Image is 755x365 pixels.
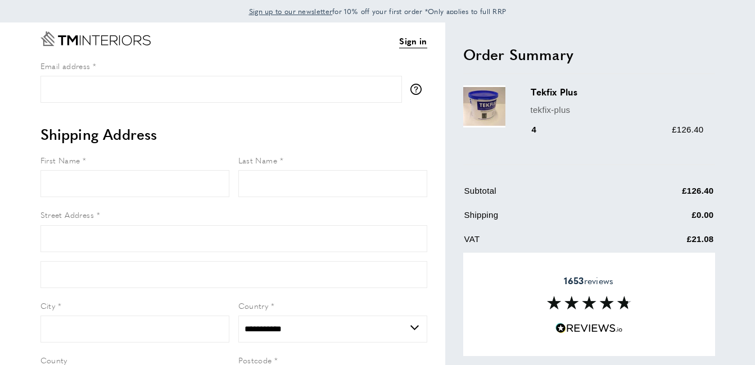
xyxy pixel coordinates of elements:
[40,31,151,46] a: Go to Home page
[40,154,80,166] span: First Name
[249,6,333,17] a: Sign up to our newsletter
[564,274,584,287] strong: 1653
[463,44,715,65] h2: Order Summary
[463,85,505,127] img: Tekfix Plus
[616,232,714,254] td: £21.08
[547,296,631,309] img: Reviews section
[249,6,333,16] span: Sign up to our newsletter
[40,209,94,220] span: Street Address
[531,103,704,117] p: tekfix-plus
[616,184,714,206] td: £126.40
[40,124,427,144] h2: Shipping Address
[672,125,703,134] span: £126.40
[249,6,507,16] span: for 10% off your first order *Only applies to full RRP
[238,154,278,166] span: Last Name
[40,60,91,71] span: Email address
[531,85,704,98] h3: Tekfix Plus
[464,208,615,230] td: Shipping
[555,323,623,334] img: Reviews.io 5 stars
[40,300,56,311] span: City
[464,232,615,254] td: VAT
[564,275,613,286] span: reviews
[616,208,714,230] td: £0.00
[238,300,269,311] span: Country
[399,34,427,48] a: Sign in
[410,84,427,95] button: More information
[464,184,615,206] td: Subtotal
[531,123,553,136] div: 4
